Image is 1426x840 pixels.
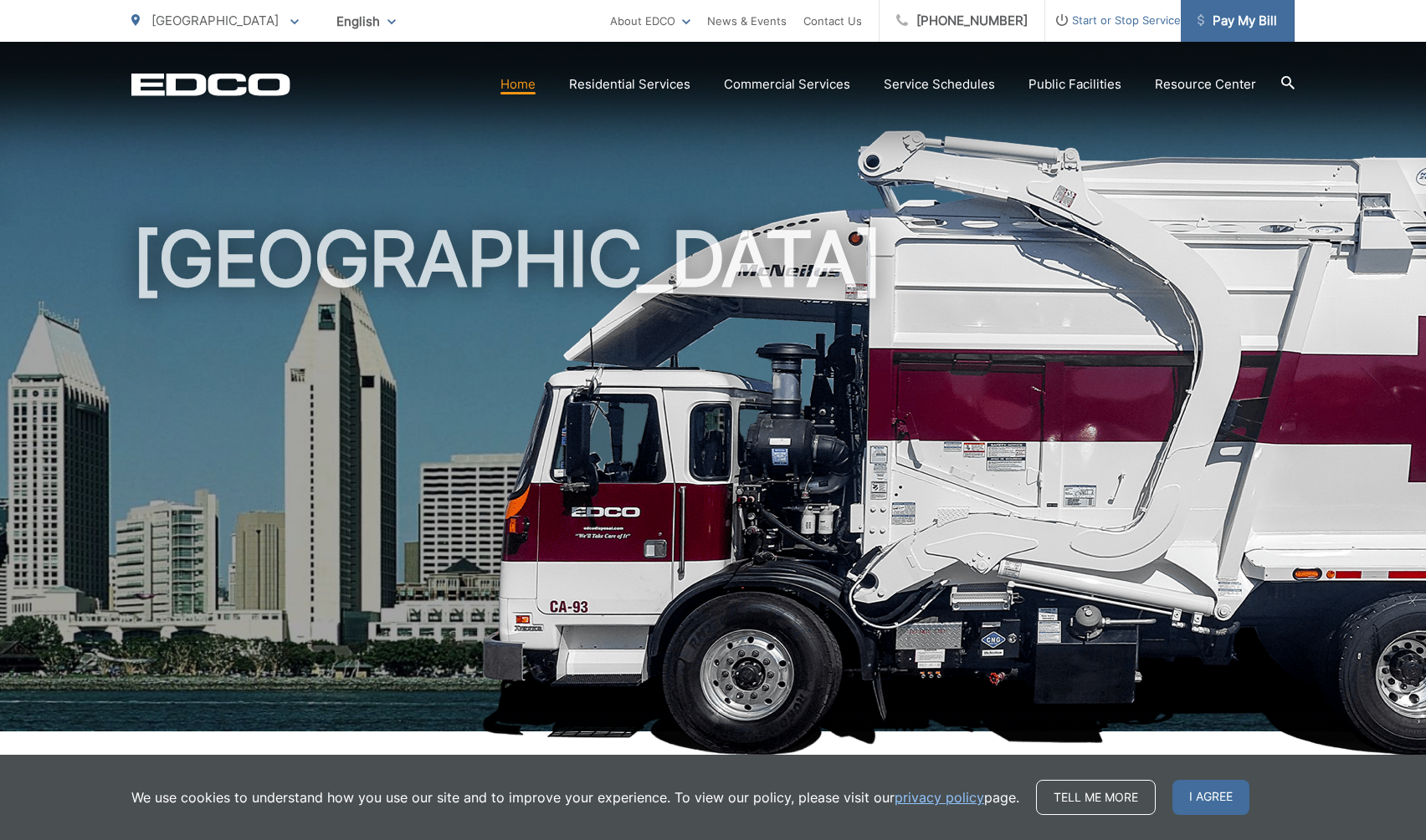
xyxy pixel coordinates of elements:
a: News & Events [707,11,787,31]
span: Pay My Bill [1198,11,1277,31]
a: Public Facilities [1028,74,1121,94]
span: [GEOGRAPHIC_DATA] [151,13,279,28]
span: English [324,7,408,36]
a: Home [500,74,536,94]
a: Service Schedules [884,74,995,94]
a: Tell me more [1036,780,1156,815]
p: We use cookies to understand how you use our site and to improve your experience. To view our pol... [131,787,1019,807]
a: Commercial Services [724,74,850,94]
a: EDCD logo. Return to the homepage. [131,73,290,96]
a: privacy policy [895,787,984,807]
a: Resource Center [1155,74,1256,94]
a: Contact Us [803,11,862,31]
a: About EDCO [610,11,690,31]
a: Residential Services [569,74,690,94]
h1: [GEOGRAPHIC_DATA] [131,217,1295,746]
span: I agree [1172,780,1249,815]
